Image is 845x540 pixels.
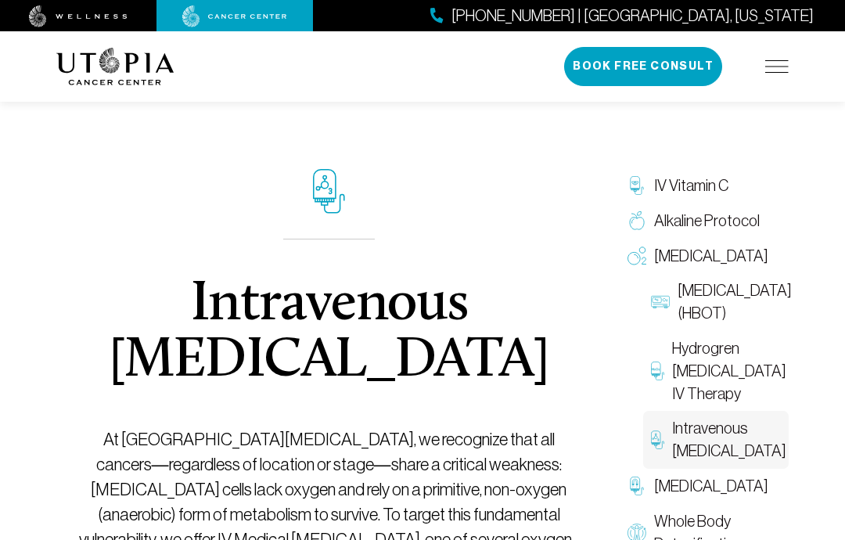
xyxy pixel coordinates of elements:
[765,60,789,73] img: icon-hamburger
[620,239,789,274] a: [MEDICAL_DATA]
[430,5,814,27] a: [PHONE_NUMBER] | [GEOGRAPHIC_DATA], [US_STATE]
[182,5,287,27] img: cancer center
[654,210,760,232] span: Alkaline Protocol
[678,279,792,325] span: [MEDICAL_DATA] (HBOT)
[654,175,728,197] span: IV Vitamin C
[654,245,768,268] span: [MEDICAL_DATA]
[29,5,128,27] img: wellness
[643,273,789,331] a: [MEDICAL_DATA] (HBOT)
[627,211,646,230] img: Alkaline Protocol
[56,48,174,85] img: logo
[75,277,582,390] h1: Intravenous [MEDICAL_DATA]
[643,411,789,469] a: Intravenous [MEDICAL_DATA]
[627,247,646,265] img: Oxygen Therapy
[620,469,789,504] a: [MEDICAL_DATA]
[313,168,345,214] img: icon
[651,362,664,380] img: Hydrogren Peroxide IV Therapy
[627,176,646,195] img: IV Vitamin C
[672,417,786,463] span: Intravenous [MEDICAL_DATA]
[654,475,768,498] span: [MEDICAL_DATA]
[620,203,789,239] a: Alkaline Protocol
[620,168,789,203] a: IV Vitamin C
[672,337,786,405] span: Hydrogren [MEDICAL_DATA] IV Therapy
[643,331,789,411] a: Hydrogren [MEDICAL_DATA] IV Therapy
[564,47,722,86] button: Book Free Consult
[651,430,664,449] img: Intravenous Ozone Therapy
[451,5,814,27] span: [PHONE_NUMBER] | [GEOGRAPHIC_DATA], [US_STATE]
[651,293,670,311] img: Hyperbaric Oxygen Therapy (HBOT)
[627,477,646,495] img: Chelation Therapy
